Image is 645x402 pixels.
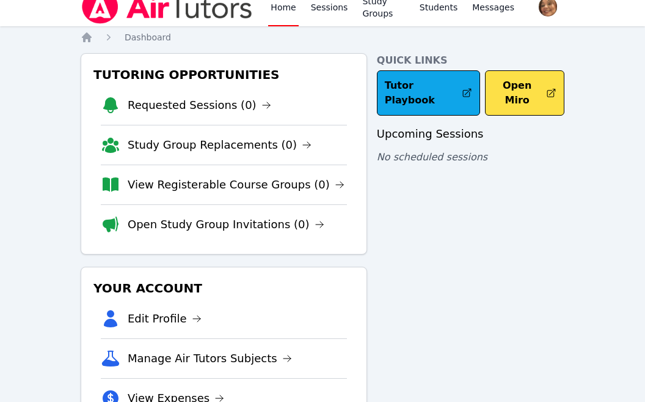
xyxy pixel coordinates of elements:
[377,125,564,143] h3: Upcoming Sessions
[125,31,171,43] a: Dashboard
[485,70,564,116] button: Open Miro
[81,31,564,43] nav: Breadcrumb
[128,216,324,233] a: Open Study Group Invitations (0)
[128,176,344,193] a: View Registerable Course Groups (0)
[377,53,564,68] h4: Quick Links
[91,64,357,86] h3: Tutoring Opportunities
[128,97,271,114] a: Requested Sessions (0)
[128,350,292,367] a: Manage Air Tutors Subjects
[91,277,357,299] h3: Your Account
[128,310,202,327] a: Edit Profile
[472,1,514,13] span: Messages
[377,151,487,163] span: No scheduled sessions
[128,136,312,154] a: Study Group Replacements (0)
[377,70,480,116] a: Tutor Playbook
[125,32,171,42] span: Dashboard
